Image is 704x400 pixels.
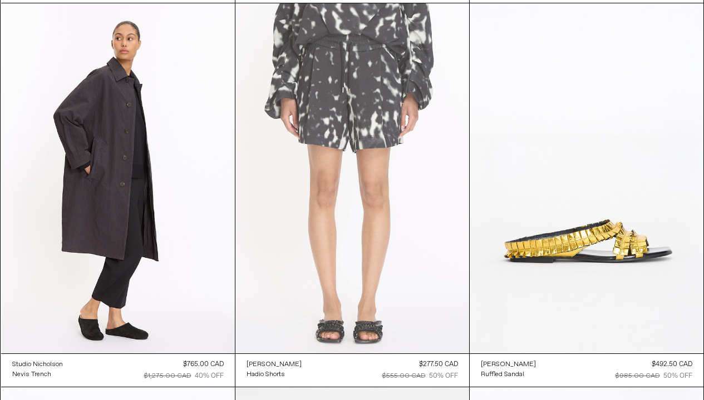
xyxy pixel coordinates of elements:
[183,359,224,369] div: $765.00 CAD
[12,369,63,379] a: Nevis Trench
[429,371,458,381] div: 50% OFF
[470,3,703,353] img: Dries Van Noten Ruffled Sandal
[663,371,692,381] div: 50% OFF
[235,3,469,353] img: Dries Van Noten Hadio Shorts
[616,371,660,381] div: $985.00 CAD
[481,370,524,379] div: Ruffled Sandal
[382,371,426,381] div: $555.00 CAD
[12,359,63,369] a: Studio Nicholson
[247,370,285,379] div: Hadio Shorts
[12,370,51,379] div: Nevis Trench
[247,369,302,379] a: Hadio Shorts
[481,369,536,379] a: Ruffled Sandal
[1,3,235,353] img: Studio Nicholson Nevis Trench
[652,359,692,369] div: $492.50 CAD
[247,359,302,369] a: [PERSON_NAME]
[419,359,458,369] div: $277.50 CAD
[144,371,191,381] div: $1,275.00 CAD
[195,371,224,381] div: 40% OFF
[481,359,536,369] a: [PERSON_NAME]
